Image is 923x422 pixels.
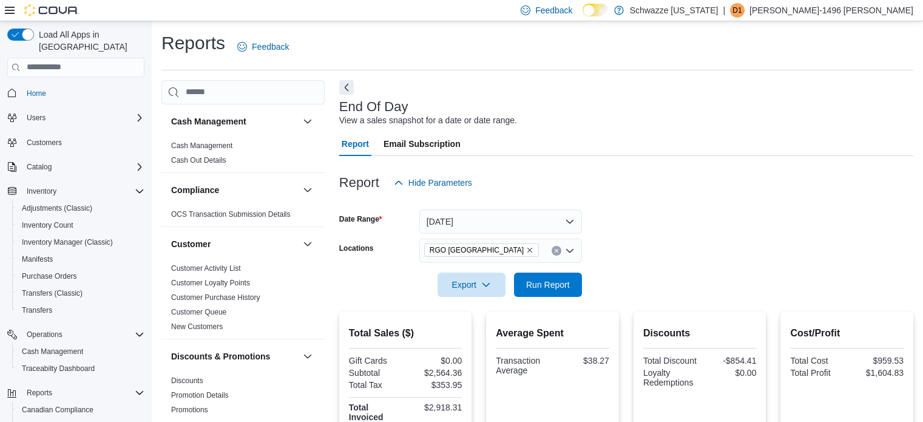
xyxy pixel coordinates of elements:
[2,183,149,200] button: Inventory
[2,84,149,102] button: Home
[702,368,756,378] div: $0.00
[790,356,844,366] div: Total Cost
[2,109,149,126] button: Users
[790,368,844,378] div: Total Profit
[389,171,477,195] button: Hide Parameters
[171,307,226,317] span: Customer Queue
[17,344,144,359] span: Cash Management
[171,322,223,331] a: New Customers
[496,326,609,341] h2: Average Spent
[17,403,98,417] a: Canadian Compliance
[17,235,144,250] span: Inventory Manager (Classic)
[339,175,379,190] h3: Report
[643,326,757,341] h2: Discounts
[22,160,56,174] button: Catalog
[723,3,725,18] p: |
[430,244,524,256] span: RGO [GEOGRAPHIC_DATA]
[171,391,229,400] a: Promotion Details
[22,405,93,415] span: Canadian Compliance
[27,89,46,98] span: Home
[583,4,608,16] input: Dark Mode
[565,246,575,256] button: Open list of options
[171,141,232,151] span: Cash Management
[22,184,144,199] span: Inventory
[643,368,697,387] div: Loyalty Redemptions
[12,217,149,234] button: Inventory Count
[17,361,144,376] span: Traceabilty Dashboard
[514,273,582,297] button: Run Report
[171,264,241,273] a: Customer Activity List
[161,138,325,172] div: Cash Management
[526,247,533,254] button: Remove RGO 6 Northeast Heights from selection in this group
[34,29,144,53] span: Load All Apps in [GEOGRAPHIC_DATA]
[12,251,149,268] button: Manifests
[2,326,149,343] button: Operations
[22,327,67,342] button: Operations
[171,264,241,273] span: Customer Activity List
[22,160,144,174] span: Catalog
[2,134,149,151] button: Customers
[408,403,462,412] div: $2,918.31
[17,286,144,301] span: Transfers (Classic)
[749,3,913,18] p: [PERSON_NAME]-1496 [PERSON_NAME]
[171,115,246,128] h3: Cash Management
[17,218,78,233] a: Inventory Count
[17,361,100,376] a: Traceabilty Dashboard
[22,86,144,101] span: Home
[22,364,95,373] span: Traceabilty Dashboard
[12,401,149,418] button: Canadian Compliance
[339,80,354,95] button: Next
[171,155,226,165] span: Cash Out Details
[22,203,92,213] span: Adjustments (Classic)
[171,350,270,362] h3: Discounts & Promotions
[171,184,298,196] button: Compliance
[171,376,203,385] a: Discounts
[22,220,73,230] span: Inventory Count
[384,132,461,156] span: Email Subscription
[408,177,472,189] span: Hide Parameters
[171,210,291,219] a: OCS Transaction Submission Details
[22,386,57,400] button: Reports
[27,138,62,148] span: Customers
[349,368,403,378] div: Subtotal
[171,209,291,219] span: OCS Transaction Submission Details
[408,368,462,378] div: $2,564.36
[17,201,97,216] a: Adjustments (Classic)
[22,86,51,101] a: Home
[850,356,904,366] div: $959.53
[349,326,462,341] h2: Total Sales ($)
[171,405,208,415] span: Promotions
[22,288,83,298] span: Transfers (Classic)
[339,114,517,127] div: View a sales snapshot for a date or date range.
[22,327,144,342] span: Operations
[445,273,498,297] span: Export
[171,279,250,287] a: Customer Loyalty Points
[17,303,144,318] span: Transfers
[12,268,149,285] button: Purchase Orders
[526,279,570,291] span: Run Report
[12,285,149,302] button: Transfers (Classic)
[171,406,208,414] a: Promotions
[171,115,298,128] button: Cash Management
[12,343,149,360] button: Cash Management
[850,368,904,378] div: $1,604.83
[24,4,79,16] img: Cova
[17,344,88,359] a: Cash Management
[300,349,315,364] button: Discounts & Promotions
[17,252,144,267] span: Manifests
[730,3,745,18] div: Danny-1496 Moreno
[161,261,325,339] div: Customer
[171,350,298,362] button: Discounts & Promotions
[339,243,374,253] label: Locations
[171,390,229,400] span: Promotion Details
[342,132,369,156] span: Report
[22,135,144,150] span: Customers
[732,3,742,18] span: D1
[161,373,325,422] div: Discounts & Promotions
[171,156,226,165] a: Cash Out Details
[232,35,294,59] a: Feedback
[22,305,52,315] span: Transfers
[339,100,408,114] h3: End Of Day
